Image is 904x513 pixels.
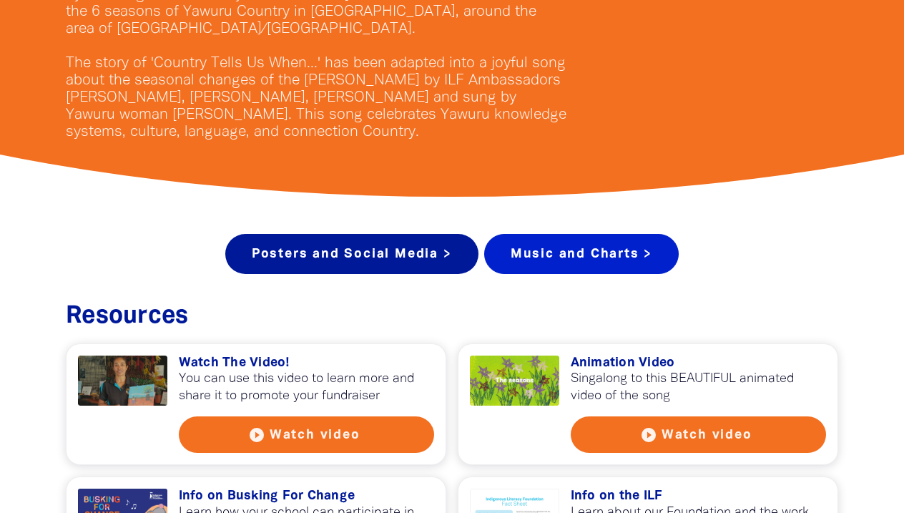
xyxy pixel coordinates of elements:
[179,489,435,504] h3: Info on Busking For Change
[179,416,435,453] button: play_circle_filled Watch video
[571,356,827,371] h3: Animation Video
[225,234,478,274] a: Posters and Social Media >
[179,356,435,371] h3: Watch The Video!
[248,426,265,444] i: play_circle_filled
[571,489,827,504] h3: Info on the ILF
[484,234,679,274] a: Music and Charts >
[571,416,827,453] button: play_circle_filled Watch video
[640,426,657,444] i: play_circle_filled
[66,306,188,328] span: Resources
